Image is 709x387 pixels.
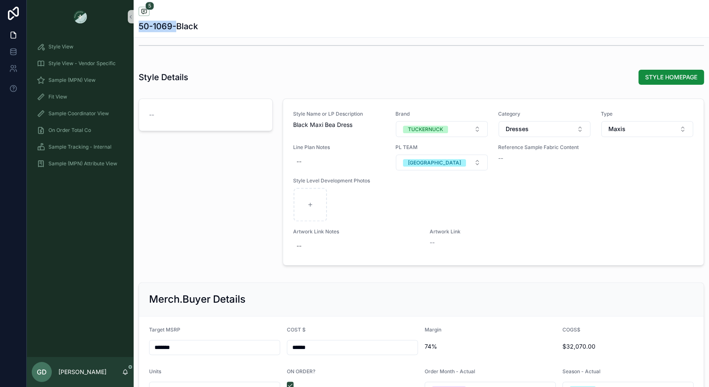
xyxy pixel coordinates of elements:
[73,10,87,23] img: App logo
[48,60,116,67] span: Style View - Vendor Specific
[498,111,591,117] span: Category
[408,126,443,133] div: TUCKERNUCK
[425,342,556,351] span: 74%
[139,71,188,83] h1: Style Details
[48,144,111,150] span: Sample Tracking - Internal
[425,368,475,374] span: Order Month - Actual
[149,111,154,119] span: --
[430,238,435,247] span: --
[32,106,129,121] a: Sample Coordinator View
[32,156,129,171] a: Sample (MPN) Attribute View
[498,144,591,151] span: Reference Sample Fabric Content
[149,293,246,306] h2: Merch.Buyer Details
[296,157,301,166] div: --
[562,342,694,351] span: $32,070.00
[608,125,625,133] span: Maxis
[32,139,129,154] a: Sample Tracking - Internal
[408,159,461,167] div: [GEOGRAPHIC_DATA]
[293,121,386,129] span: Black Maxi Bea Dress
[395,111,488,117] span: Brand
[287,326,306,333] span: COST $
[293,228,420,235] span: Artwork Link Notes
[139,20,198,32] h1: 50-1069-Black
[149,326,180,333] span: Target MSRP
[145,2,154,10] span: 5
[48,160,117,167] span: Sample (MPN) Attribute View
[139,7,149,17] button: 5
[425,326,441,333] span: Margin
[32,123,129,138] a: On Order Total Co
[293,177,694,184] span: Style Level Development Photos
[32,56,129,71] a: Style View - Vendor Specific
[430,228,522,235] span: Artwork Link
[506,125,529,133] span: Dresses
[395,144,488,151] span: PL TEAM
[293,144,386,151] span: Line Plan Notes
[499,121,590,137] button: Select Button
[601,111,694,117] span: Type
[37,367,47,377] span: GD
[498,154,503,162] span: --
[396,154,488,170] button: Select Button
[645,73,697,81] span: STYLE HOMEPAGE
[149,368,161,374] span: Units
[48,77,96,83] span: Sample (MPN) View
[48,110,109,117] span: Sample Coordinator View
[48,94,67,100] span: Fit View
[32,89,129,104] a: Fit View
[287,368,315,374] span: ON ORDER?
[32,73,129,88] a: Sample (MPN) View
[638,70,704,85] button: STYLE HOMEPAGE
[48,127,91,134] span: On Order Total Co
[48,43,73,50] span: Style View
[32,39,129,54] a: Style View
[562,326,580,333] span: COGS$
[58,368,106,376] p: [PERSON_NAME]
[396,121,488,137] button: Select Button
[296,242,301,250] div: --
[601,121,693,137] button: Select Button
[293,111,386,117] span: Style Name or LP Description
[562,368,600,374] span: Season - Actual
[27,33,134,182] div: scrollable content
